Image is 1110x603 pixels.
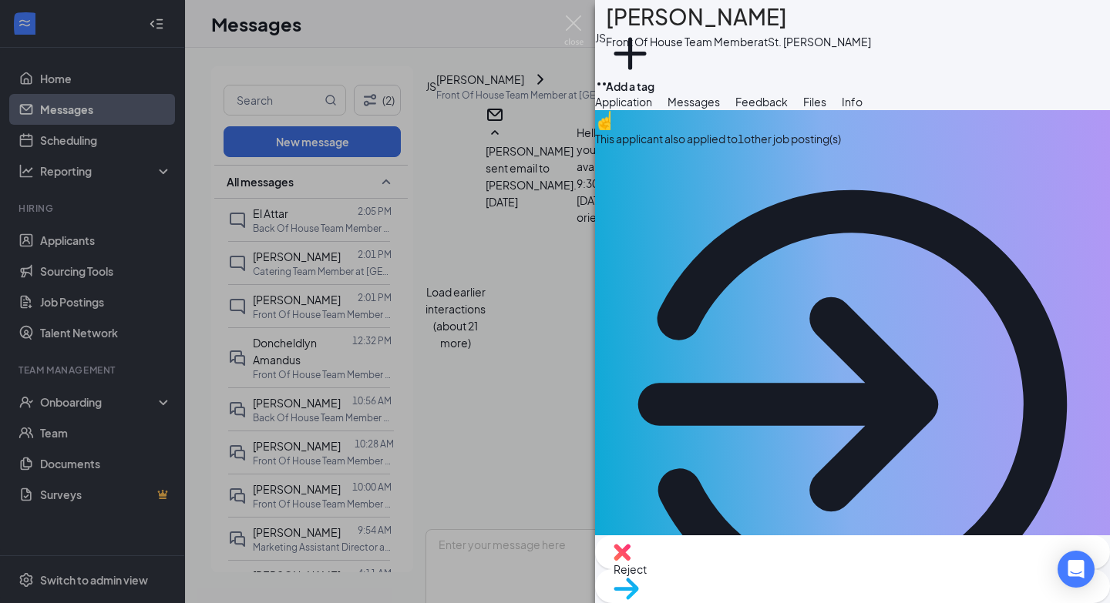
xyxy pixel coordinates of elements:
div: Open Intercom Messenger [1058,551,1095,588]
div: Front Of House Team Member at St. [PERSON_NAME] [606,34,871,49]
span: Reject [614,562,647,576]
span: Files [803,95,826,109]
span: Messages [668,95,720,109]
svg: Plus [606,29,654,78]
span: Info [842,95,863,109]
div: This applicant also applied to 1 other job posting(s) [595,130,1110,147]
span: Application [595,95,652,109]
svg: Ellipses [595,75,614,93]
button: PlusAdd a tag [606,29,654,95]
div: JS [595,29,606,46]
span: Feedback [735,95,788,109]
